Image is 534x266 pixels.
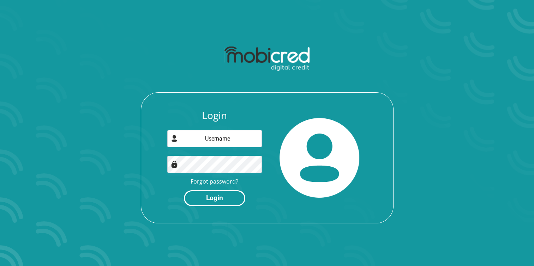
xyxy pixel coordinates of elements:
img: user-icon image [171,135,178,142]
img: mobicred logo [224,47,310,71]
a: Forgot password? [191,178,238,185]
input: Username [167,130,262,147]
h3: Login [167,110,262,122]
button: Login [184,190,245,206]
img: Image [171,161,178,168]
